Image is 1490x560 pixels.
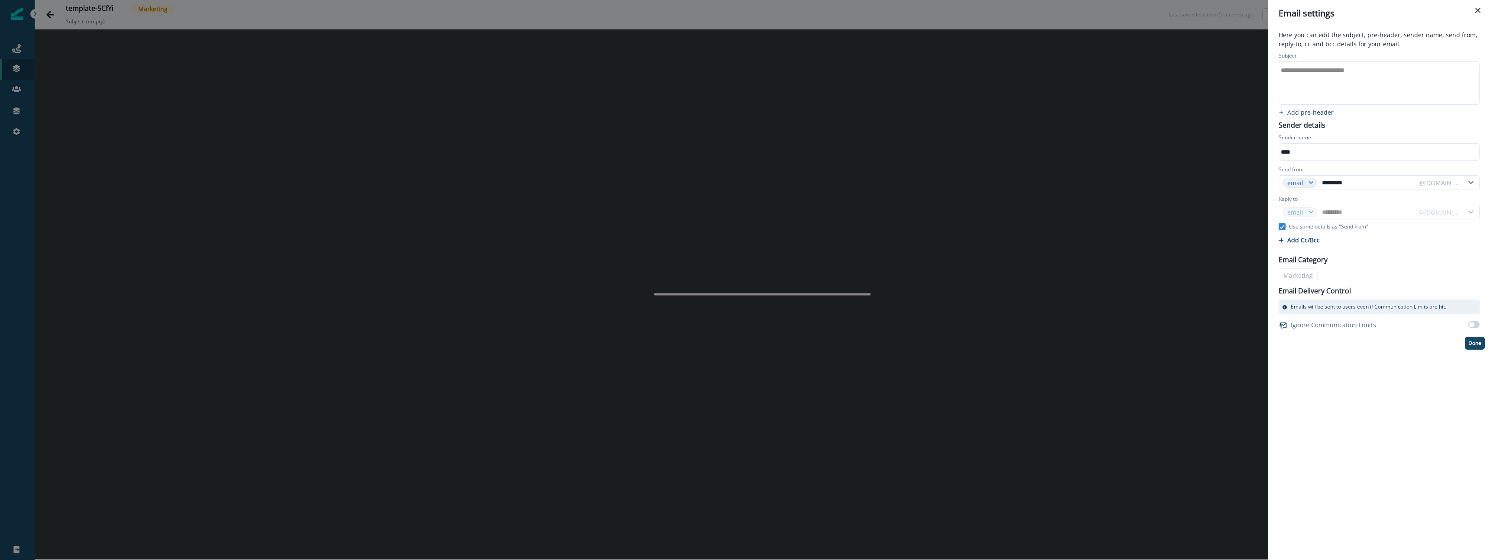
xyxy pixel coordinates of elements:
[1279,134,1311,143] p: Sender name
[1291,320,1376,329] p: Ignore Communication Limits
[1279,52,1296,61] p: Subject
[1419,178,1460,187] div: @[DOMAIN_NAME]
[1279,195,1298,203] label: Reply to
[1279,286,1351,296] p: Email Delivery Control
[1468,340,1481,346] p: Done
[1279,166,1304,174] label: Send from
[1465,337,1485,350] button: Done
[1289,223,1368,231] p: Use same details as "Send from"
[1287,108,1334,116] p: Add pre-header
[1273,118,1331,130] p: Sender details
[1279,254,1328,265] p: Email Category
[1291,303,1446,311] p: Emails will be sent to users even if Communication Limits are hit.
[1279,7,1480,20] div: Email settings
[1273,108,1339,116] button: add preheader
[1471,3,1485,17] button: Close
[1279,236,1320,244] button: Add Cc/Bcc
[1287,178,1305,187] div: email
[1273,30,1485,50] p: Here you can edit the subject, pre-header, sender name, send from, reply-to, cc and bcc details f...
